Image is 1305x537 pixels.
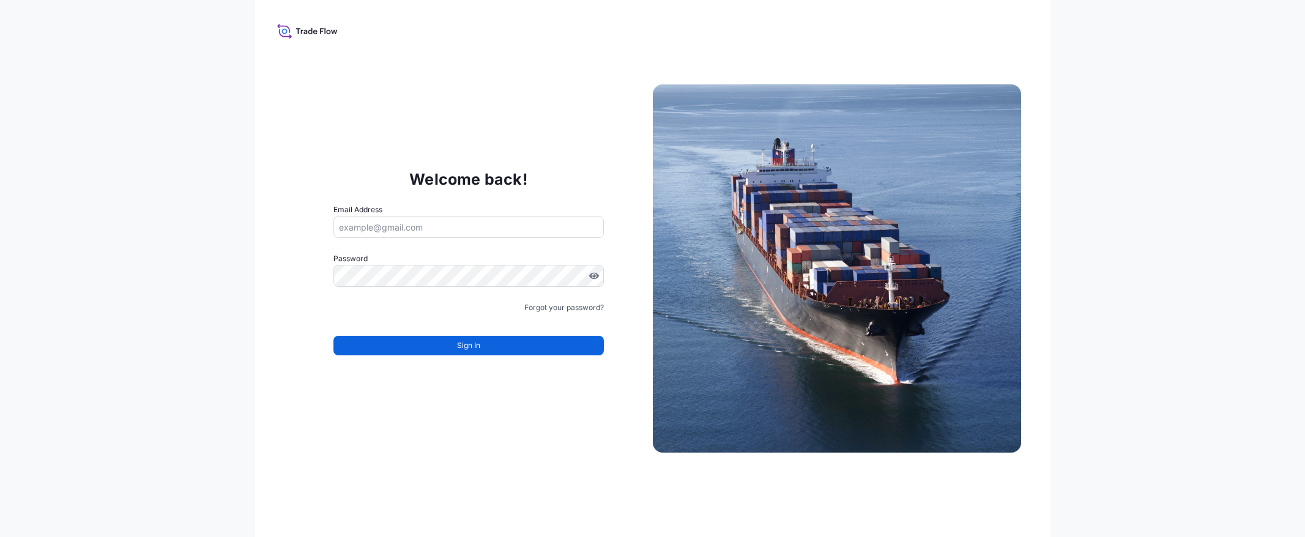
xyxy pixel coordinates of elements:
p: Welcome back! [409,169,527,189]
button: Sign In [333,336,604,355]
input: example@gmail.com [333,216,604,238]
label: Email Address [333,204,382,216]
button: Show password [589,271,599,281]
a: Forgot your password? [524,302,604,314]
img: Ship illustration [653,84,1021,453]
label: Password [333,253,604,265]
span: Sign In [457,339,480,352]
